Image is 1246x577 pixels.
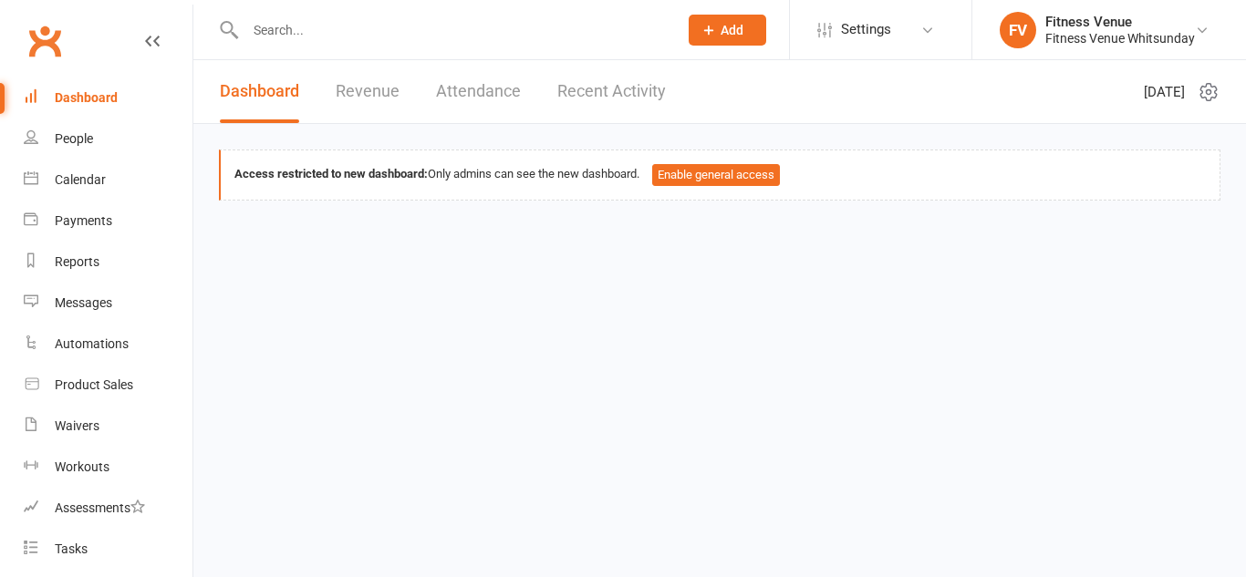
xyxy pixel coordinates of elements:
[721,23,743,37] span: Add
[557,60,666,123] a: Recent Activity
[1144,81,1185,103] span: [DATE]
[240,17,665,43] input: Search...
[24,488,192,529] a: Assessments
[652,164,780,186] button: Enable general access
[24,324,192,365] a: Automations
[55,336,129,351] div: Automations
[55,500,145,515] div: Assessments
[1045,14,1195,30] div: Fitness Venue
[55,459,109,474] div: Workouts
[24,365,192,406] a: Product Sales
[55,172,106,187] div: Calendar
[55,541,88,556] div: Tasks
[55,254,99,269] div: Reports
[24,406,192,447] a: Waivers
[24,242,192,283] a: Reports
[24,283,192,324] a: Messages
[22,18,67,64] a: Clubworx
[55,213,112,228] div: Payments
[24,201,192,242] a: Payments
[55,295,112,310] div: Messages
[1045,30,1195,46] div: Fitness Venue Whitsunday
[55,131,93,146] div: People
[336,60,400,123] a: Revenue
[55,377,133,392] div: Product Sales
[24,77,192,118] a: Dashboard
[24,447,192,488] a: Workouts
[436,60,521,123] a: Attendance
[689,15,766,46] button: Add
[234,167,428,180] strong: Access restricted to new dashboard:
[234,164,1206,186] div: Only admins can see the new dashboard.
[220,60,299,123] a: Dashboard
[24,160,192,201] a: Calendar
[55,90,118,105] div: Dashboard
[24,118,192,160] a: People
[24,529,192,570] a: Tasks
[841,9,891,50] span: Settings
[55,418,99,433] div: Waivers
[1000,12,1036,48] div: FV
